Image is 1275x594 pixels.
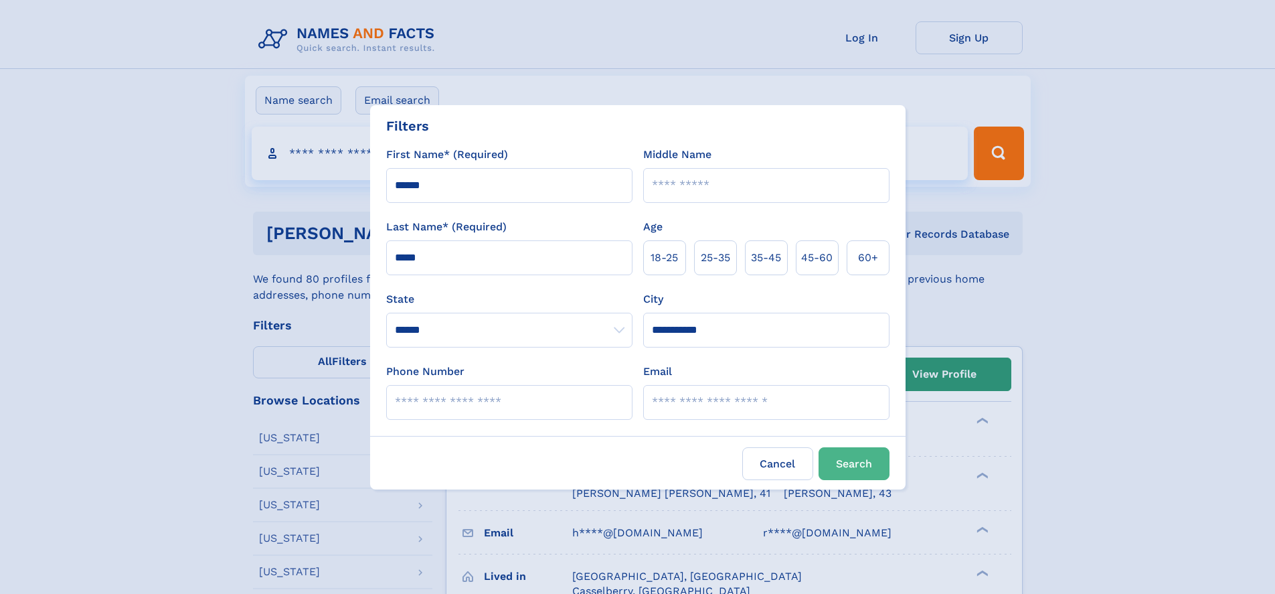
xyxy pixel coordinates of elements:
button: Search [819,447,889,480]
span: 18‑25 [651,250,678,266]
div: Filters [386,116,429,136]
span: 45‑60 [801,250,833,266]
span: 25‑35 [701,250,730,266]
label: Age [643,219,663,235]
label: Cancel [742,447,813,480]
label: Last Name* (Required) [386,219,507,235]
label: Phone Number [386,364,464,380]
label: State [386,291,632,307]
span: 35‑45 [751,250,781,266]
label: Email [643,364,672,380]
label: First Name* (Required) [386,147,508,163]
label: City [643,291,663,307]
label: Middle Name [643,147,711,163]
span: 60+ [858,250,878,266]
